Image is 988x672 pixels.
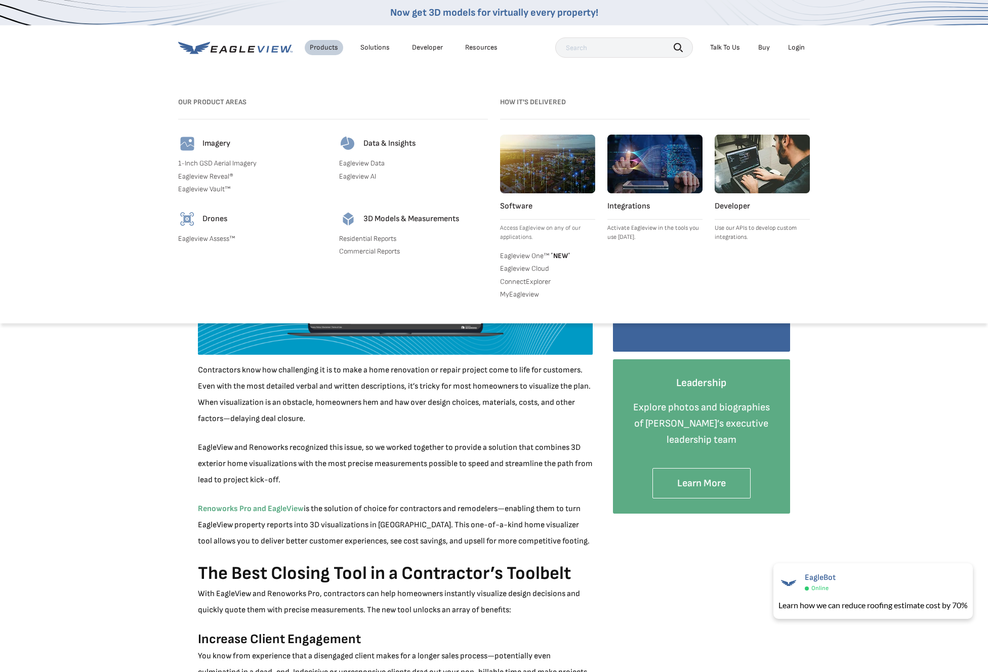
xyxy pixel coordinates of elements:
img: EagleBot [778,573,799,593]
p: Access Eagleview on any of our applications. [500,224,595,242]
input: Search [555,37,693,58]
a: Learn More [652,468,751,499]
h3: How it's Delivered [500,94,810,110]
div: Resources [465,43,498,52]
p: Explore photos and biographies of [PERSON_NAME]’s executive leadership team [628,399,775,448]
a: 1-Inch GSD Aerial Imagery [178,159,327,168]
h4: Developer [715,201,810,212]
a: Eagleview Assess™ [178,234,327,243]
img: drones-icon.svg [178,210,196,228]
span: EagleBot [805,573,836,582]
p: Contractors know how challenging it is to make a home renovation or repair project come to life f... [198,362,593,427]
a: Eagleview Data [339,159,488,168]
a: ConnectExplorer [500,277,595,286]
p: Use our APIs to develop custom integrations. [715,224,810,242]
img: integrations.webp [607,135,703,193]
h4: Software [500,201,595,212]
div: Login [788,43,805,52]
p: Activate Eagleview in the tools you use [DATE]. [607,224,703,242]
h3: Our Product Areas [178,94,488,110]
a: MyEagleview [500,290,595,299]
div: Products [310,43,338,52]
div: Solutions [360,43,390,52]
a: Eagleview Vault™ [178,185,327,194]
a: Commercial Reports [339,247,488,256]
h4: Integrations [607,201,703,212]
a: Developer [412,43,443,52]
h4: 3D Models & Measurements [363,214,459,224]
a: Residential Reports [339,234,488,243]
img: 3d-models-icon.svg [339,210,357,228]
strong: The Best Closing Tool in a Contractor’s Toolbelt [198,563,571,584]
a: Eagleview One™ *NEW* [500,250,595,260]
a: Developer Use our APIs to develop custom integrations. [715,135,810,242]
h4: Drones [202,214,227,224]
div: Learn how we can reduce roofing estimate cost by 70% [778,599,968,611]
div: Talk To Us [710,43,740,52]
span: NEW [549,251,570,260]
img: developer.webp [715,135,810,193]
img: data-icon.svg [339,135,357,153]
p: is the solution of choice for contractors and remodelers—enabling them to turn EagleView property... [198,501,593,550]
a: Renoworks Pro and EagleView [198,504,304,514]
a: Integrations Activate Eagleview in the tools you use [DATE]. [607,135,703,242]
a: Now get 3D models for virtually every property! [390,7,598,19]
h4: Imagery [202,139,230,149]
a: Eagleview AI [339,172,488,181]
a: Eagleview Reveal® [178,172,327,181]
p: EagleView and Renoworks recognized this issue, so we worked together to provide a solution that c... [198,440,593,488]
a: Buy [758,43,770,52]
img: software.webp [500,135,595,193]
h4: Leadership [628,374,775,392]
p: With EagleView and Renoworks Pro, contractors can help homeowners instantly visualize design deci... [198,586,593,618]
img: imagery-icon.svg [178,135,196,153]
h4: Data & Insights [363,139,416,149]
h3: Increase Client Engagement [198,631,593,648]
a: Eagleview Cloud [500,264,595,273]
span: Online [811,584,829,592]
